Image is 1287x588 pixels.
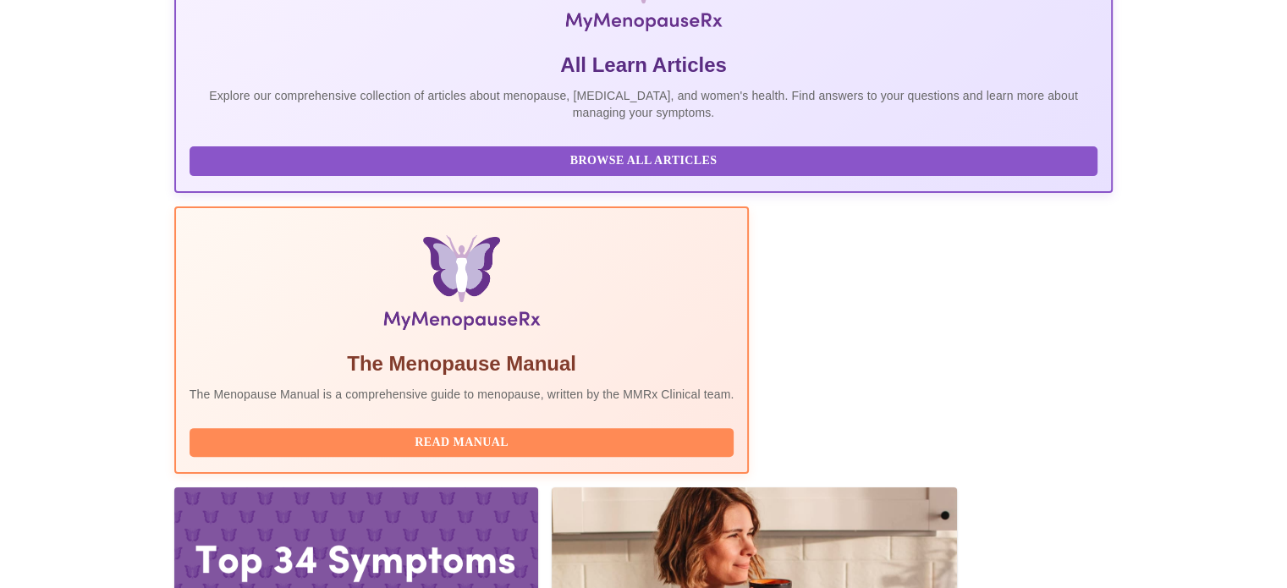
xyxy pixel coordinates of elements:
[190,146,1098,176] button: Browse All Articles
[206,432,718,453] span: Read Manual
[190,428,734,458] button: Read Manual
[190,152,1103,167] a: Browse All Articles
[276,235,647,337] img: Menopause Manual
[190,52,1098,79] h5: All Learn Articles
[190,350,734,377] h5: The Menopause Manual
[190,87,1098,121] p: Explore our comprehensive collection of articles about menopause, [MEDICAL_DATA], and women's hea...
[190,434,739,448] a: Read Manual
[190,386,734,403] p: The Menopause Manual is a comprehensive guide to menopause, written by the MMRx Clinical team.
[206,151,1081,172] span: Browse All Articles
